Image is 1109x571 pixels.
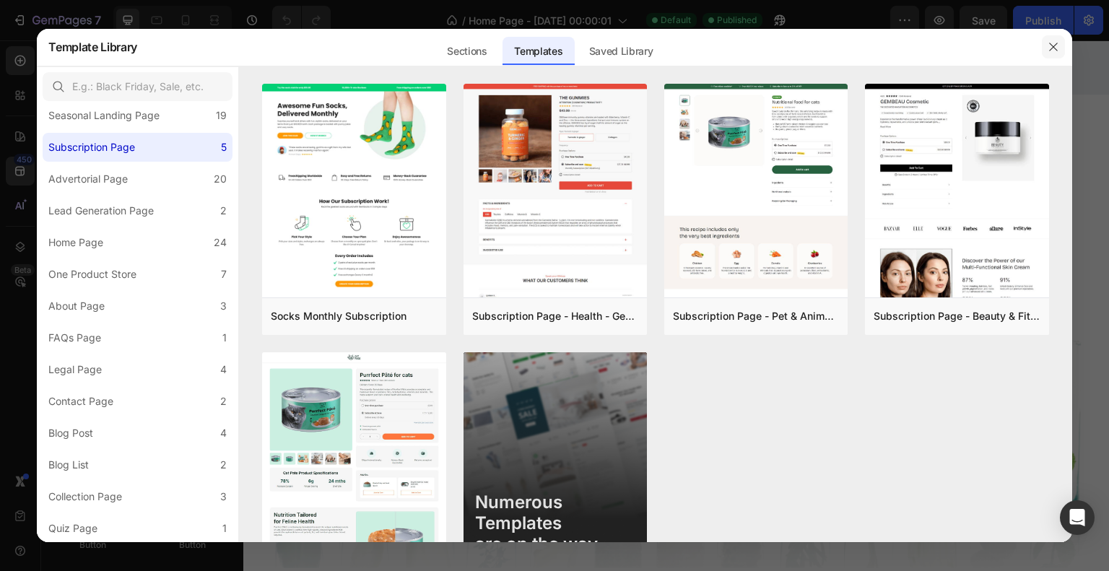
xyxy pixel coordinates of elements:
[222,329,227,346] div: 1
[12,207,854,225] p: We're passionate about bringing out the most innovative and natural skincare products.
[11,158,856,194] h2: Fall in love with healthy glowing skin
[48,361,102,378] div: Legal Page
[48,329,101,346] div: FAQs Page
[48,393,113,410] div: Contact Page
[43,72,232,101] input: E.g.: Black Friday, Sale, etc.
[48,456,89,474] div: Blog List
[48,424,93,442] div: Blog Post
[48,107,160,124] div: Seasonal Landing Page
[11,249,856,528] img: Alt Image
[271,308,406,325] div: Socks Monthly Subscription
[220,361,227,378] div: 4
[1060,500,1095,535] div: Open Intercom Messenger
[48,170,128,188] div: Advertorial Page
[475,492,635,554] div: Numerous Templates are on the way
[220,393,227,410] div: 2
[220,488,227,505] div: 3
[435,37,498,66] div: Sections
[48,202,154,219] div: Lead Generation Page
[874,308,1040,325] div: Subscription Page - Beauty & Fitness - Gem Cosmetic - Style 1
[214,170,227,188] div: 20
[48,266,136,283] div: One Product Store
[221,139,227,156] div: 5
[503,37,574,66] div: Templates
[216,107,227,124] div: 19
[220,297,227,315] div: 3
[673,308,839,325] div: Subscription Page - Pet & Animals - Gem Cat Food - Style 3
[220,424,227,442] div: 4
[472,308,638,325] div: Subscription Page - Health - Gem Drug - Style 2
[48,520,97,537] div: Quiz Page
[220,456,227,474] div: 2
[214,234,227,251] div: 24
[48,234,103,251] div: Home Page
[48,139,135,156] div: Subscription Page
[48,297,105,315] div: About Page
[578,37,665,66] div: Saved Library
[66,6,192,23] div: Shop organic products
[48,488,122,505] div: Collection Page
[48,28,137,66] h2: Template Library
[222,520,227,537] div: 1
[221,266,227,283] div: 7
[220,202,227,219] div: 2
